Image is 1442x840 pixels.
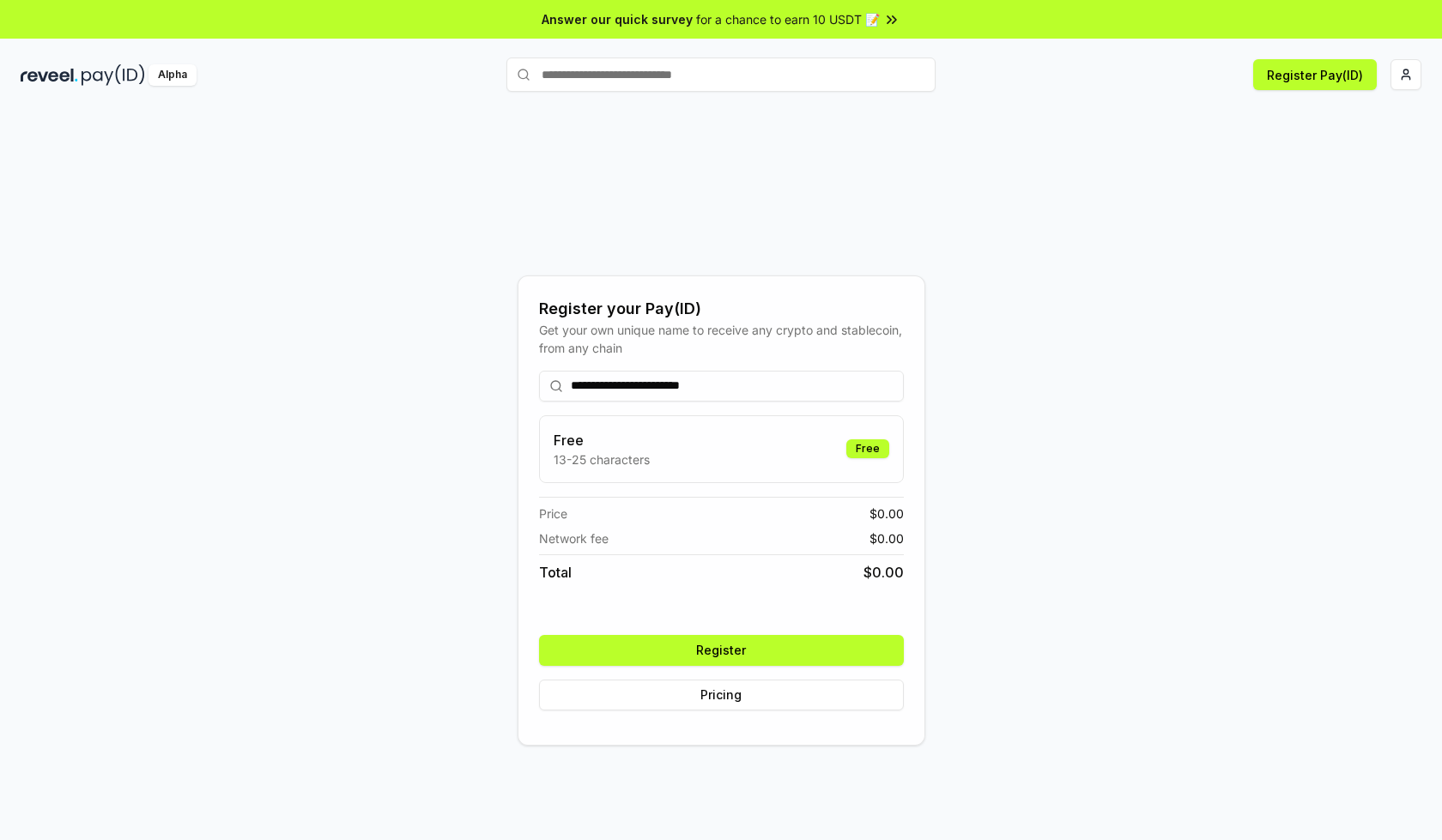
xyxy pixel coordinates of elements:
div: Alpha [148,64,197,86]
span: Price [539,505,567,523]
span: Answer our quick survey [542,10,693,28]
div: Free [846,439,889,458]
span: $ 0.00 [863,562,904,583]
img: reveel_dark [21,64,78,86]
span: Network fee [539,529,609,547]
button: Register [539,635,904,666]
img: pay_id [82,64,145,86]
button: Register Pay(ID) [1253,59,1377,90]
span: for a chance to earn 10 USDT 📝 [696,10,880,28]
span: Total [539,562,572,583]
button: Pricing [539,680,904,710]
span: $ 0.00 [869,505,904,523]
h3: Free [554,430,650,450]
span: $ 0.00 [869,529,904,547]
div: Register your Pay(ID) [539,297,904,321]
p: 13-25 characters [554,450,650,468]
div: Get your own unique name to receive any crypto and stablecoin, from any chain [539,321,904,357]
